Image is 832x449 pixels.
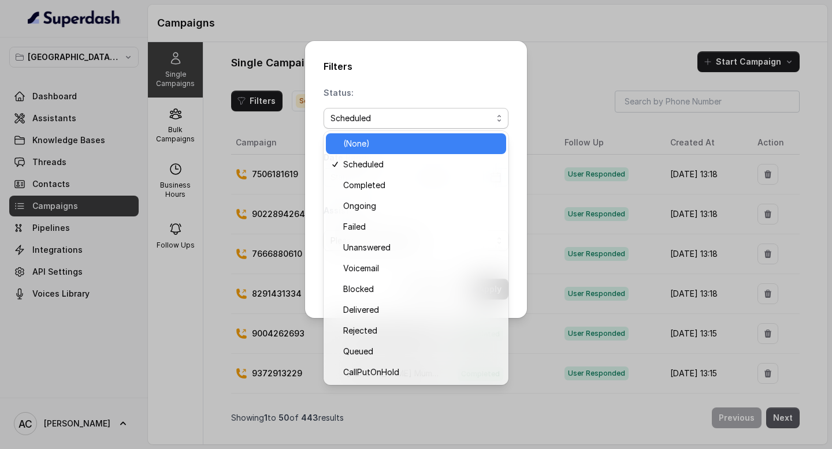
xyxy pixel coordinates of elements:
[324,131,508,385] div: Scheduled
[343,282,499,296] span: Blocked
[324,108,508,129] button: Scheduled
[343,241,499,255] span: Unanswered
[343,365,499,379] span: CallPutOnHold
[343,220,499,234] span: Failed
[343,158,499,171] span: Scheduled
[330,111,492,125] div: Scheduled
[343,261,499,275] span: Voicemail
[343,137,499,151] span: (None)
[343,345,499,358] span: Queued
[343,324,499,338] span: Rejected
[343,178,499,192] span: Completed
[343,303,499,317] span: Delivered
[343,199,499,213] span: Ongoing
